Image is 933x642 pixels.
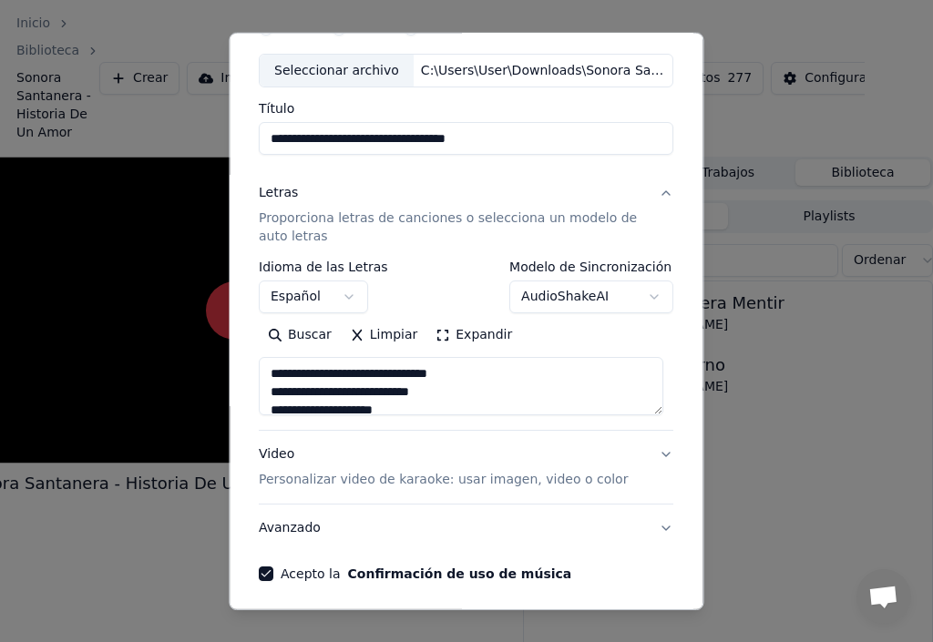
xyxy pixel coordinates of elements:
[259,184,298,202] div: Letras
[259,504,673,552] button: Avanzado
[510,260,674,273] label: Modelo de Sincronización
[259,260,673,430] div: LetrasProporciona letras de canciones o selecciona un modelo de auto letras
[259,445,628,489] div: Video
[427,321,522,350] button: Expandir
[281,21,317,34] label: Audio
[259,260,388,273] label: Idioma de las Letras
[259,169,673,260] button: LetrasProporciona letras de canciones o selecciona un modelo de auto letras
[259,102,673,115] label: Título
[259,321,341,350] button: Buscar
[259,471,628,489] p: Personalizar video de karaoke: usar imagen, video o color
[341,321,426,350] button: Limpiar
[426,21,452,34] label: URL
[414,61,672,79] div: C:\Users\User\Downloads\Sonora Santanera - Historia De Un Amor.mp3
[354,21,389,34] label: Video
[259,209,644,246] p: Proporciona letras de canciones o selecciona un modelo de auto letras
[259,431,673,504] button: VideoPersonalizar video de karaoke: usar imagen, video o color
[260,54,414,87] div: Seleccionar archivo
[348,567,572,580] button: Acepto la
[281,567,571,580] label: Acepto la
